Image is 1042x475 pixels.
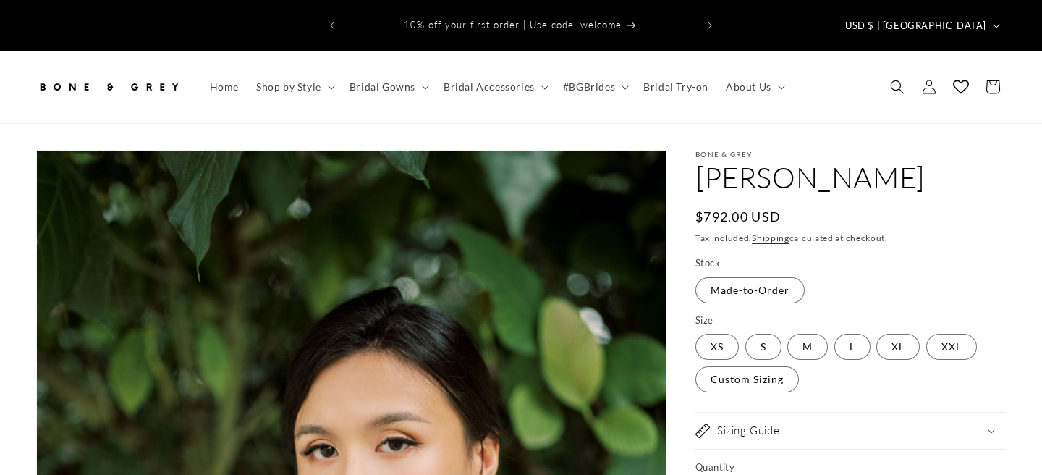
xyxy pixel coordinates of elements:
[745,334,781,360] label: S
[31,66,187,109] a: Bone and Grey Bridal
[787,334,828,360] label: M
[563,80,615,93] span: #BGBrides
[350,80,415,93] span: Bridal Gowns
[695,334,739,360] label: XS
[341,72,435,102] summary: Bridal Gowns
[695,413,1006,449] summary: Sizing Guide
[717,72,791,102] summary: About Us
[695,277,805,303] label: Made-to-Order
[695,461,1006,475] label: Quantity
[247,72,341,102] summary: Shop by Style
[834,334,871,360] label: L
[404,19,622,30] span: 10% off your first order | Use code: welcome
[695,314,715,328] legend: Size
[926,334,977,360] label: XXL
[444,80,535,93] span: Bridal Accessories
[201,72,247,102] a: Home
[695,150,1006,159] p: Bone & Grey
[717,424,779,438] h2: Sizing Guide
[845,19,986,33] span: USD $ | [GEOGRAPHIC_DATA]
[876,334,920,360] label: XL
[256,80,321,93] span: Shop by Style
[695,207,781,227] span: $792.00 USD
[752,232,789,243] a: Shipping
[554,72,635,102] summary: #BGBrides
[694,12,726,39] button: Next announcement
[36,71,181,103] img: Bone and Grey Bridal
[643,80,708,93] span: Bridal Try-on
[210,80,239,93] span: Home
[881,71,913,103] summary: Search
[836,12,1006,39] button: USD $ | [GEOGRAPHIC_DATA]
[435,72,554,102] summary: Bridal Accessories
[695,256,721,271] legend: Stock
[316,12,348,39] button: Previous announcement
[695,366,799,392] label: Custom Sizing
[695,231,1006,245] div: Tax included. calculated at checkout.
[726,80,771,93] span: About Us
[635,72,717,102] a: Bridal Try-on
[695,159,1006,196] h1: [PERSON_NAME]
